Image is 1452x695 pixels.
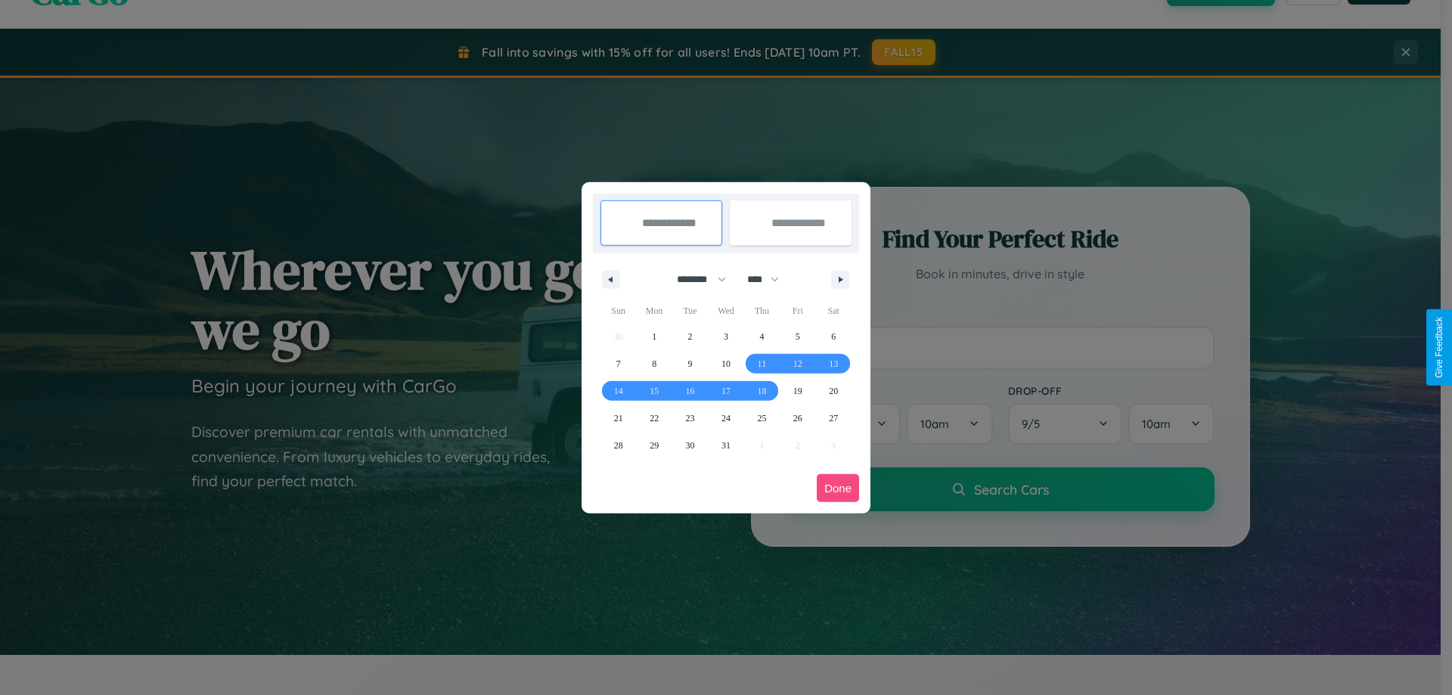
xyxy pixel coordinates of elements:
[816,377,852,405] button: 20
[708,350,743,377] button: 10
[650,432,659,459] span: 29
[636,323,672,350] button: 1
[686,377,695,405] span: 16
[652,323,656,350] span: 1
[636,405,672,432] button: 22
[757,377,766,405] span: 18
[780,323,815,350] button: 5
[688,350,693,377] span: 9
[1434,317,1444,378] div: Give Feedback
[600,299,636,323] span: Sun
[744,299,780,323] span: Thu
[816,405,852,432] button: 27
[686,405,695,432] span: 23
[758,350,767,377] span: 11
[600,377,636,405] button: 14
[816,350,852,377] button: 13
[616,350,621,377] span: 7
[793,377,802,405] span: 19
[721,405,731,432] span: 24
[614,405,623,432] span: 21
[780,405,815,432] button: 26
[672,432,708,459] button: 30
[708,432,743,459] button: 31
[831,323,836,350] span: 6
[672,350,708,377] button: 9
[650,377,659,405] span: 15
[672,377,708,405] button: 16
[688,323,693,350] span: 2
[817,474,859,502] button: Done
[744,323,780,350] button: 4
[829,405,838,432] span: 27
[780,299,815,323] span: Fri
[721,350,731,377] span: 10
[650,405,659,432] span: 22
[721,432,731,459] span: 31
[816,323,852,350] button: 6
[636,350,672,377] button: 8
[744,377,780,405] button: 18
[757,405,766,432] span: 25
[600,350,636,377] button: 7
[816,299,852,323] span: Sat
[744,350,780,377] button: 11
[759,323,764,350] span: 4
[796,323,800,350] span: 5
[672,405,708,432] button: 23
[721,377,731,405] span: 17
[780,377,815,405] button: 19
[829,350,838,377] span: 13
[744,405,780,432] button: 25
[636,432,672,459] button: 29
[708,323,743,350] button: 3
[600,405,636,432] button: 21
[829,377,838,405] span: 20
[614,432,623,459] span: 28
[672,323,708,350] button: 2
[793,405,802,432] span: 26
[636,299,672,323] span: Mon
[724,323,728,350] span: 3
[672,299,708,323] span: Tue
[614,377,623,405] span: 14
[600,432,636,459] button: 28
[708,405,743,432] button: 24
[793,350,802,377] span: 12
[686,432,695,459] span: 30
[780,350,815,377] button: 12
[636,377,672,405] button: 15
[708,299,743,323] span: Wed
[652,350,656,377] span: 8
[708,377,743,405] button: 17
